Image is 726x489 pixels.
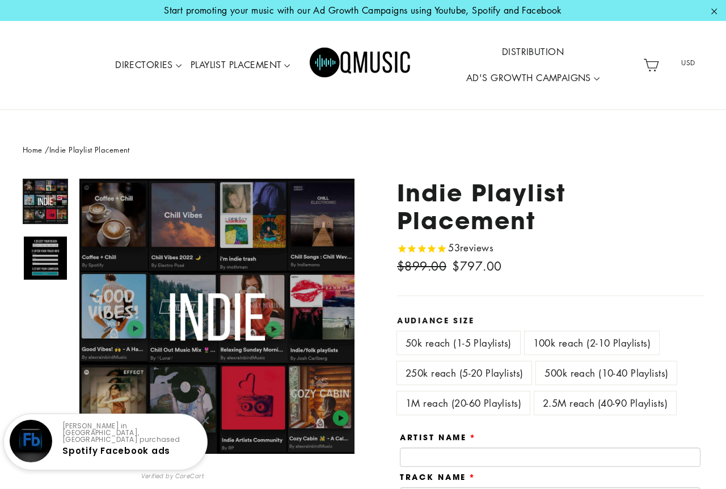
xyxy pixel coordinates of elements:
span: $899.00 [397,258,446,274]
p: [PERSON_NAME] in [GEOGRAPHIC_DATA], [GEOGRAPHIC_DATA] purchased [62,423,197,443]
a: Spotify Facebook ads Camp... [62,445,170,467]
a: DISTRIBUTION [497,39,568,65]
a: PLAYLIST PLACEMENT [186,52,295,78]
span: USD [667,54,710,71]
a: AD'S GROWTH CAMPAIGNS [462,65,604,91]
img: Indie Playlist Placement [24,180,67,223]
a: Home [23,144,43,155]
div: Primary [83,32,639,99]
label: 500k reach (10-40 Playlists) [536,361,677,385]
label: 2.5M reach (40-90 Playlists) [534,391,676,415]
a: DIRECTORIES [111,52,186,78]
img: Indie Playlist Placement [24,237,67,280]
span: $797.00 [452,258,501,274]
label: 50k reach (1-5 Playlists) [397,331,520,355]
img: Q Music Promotions [310,40,412,91]
span: reviews [460,241,493,254]
label: 1M reach (20-60 Playlists) [397,391,530,415]
span: Rated 4.8 out of 5 stars 53 reviews [397,240,493,256]
label: Track Name [400,473,476,482]
label: 250k reach (5-20 Playlists) [397,361,531,385]
nav: breadcrumbs [23,144,703,156]
label: Audiance Size [397,316,703,325]
span: 53 reviews [448,241,493,254]
h1: Indie Playlist Placement [397,179,703,234]
span: / [45,144,49,155]
label: Artist Name [400,433,476,442]
small: Verified by CareCart [141,472,205,481]
label: 100k reach (2-10 Playlists) [525,331,659,355]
